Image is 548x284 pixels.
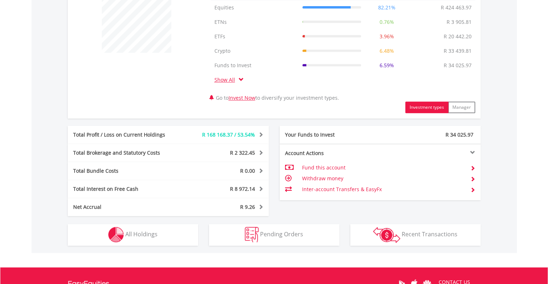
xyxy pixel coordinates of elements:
[302,184,464,195] td: Inter-account Transfers & EasyFx
[211,0,299,15] td: Equities
[405,102,448,113] button: Investment types
[245,227,259,242] img: pending_instructions-wht.png
[211,58,299,73] td: Funds to Invest
[68,149,185,156] div: Total Brokerage and Statutory Costs
[440,44,475,58] td: R 33 439.81
[214,76,239,83] a: Show All
[229,94,255,101] a: Invest Now
[448,102,475,113] button: Manager
[230,149,255,156] span: R 2 322.45
[365,58,409,73] td: 6.59%
[365,0,409,15] td: 82.21%
[280,131,380,138] div: Your Funds to Invest
[108,227,124,242] img: holdings-wht.png
[68,185,185,193] div: Total Interest on Free Cash
[211,15,299,29] td: ETNs
[68,167,185,175] div: Total Bundle Costs
[211,44,299,58] td: Crypto
[68,224,198,246] button: All Holdings
[365,15,409,29] td: 0.76%
[280,150,380,157] div: Account Actions
[260,230,303,238] span: Pending Orders
[68,131,185,138] div: Total Profit / Loss on Current Holdings
[209,224,339,246] button: Pending Orders
[440,29,475,44] td: R 20 442.20
[365,29,409,44] td: 3.96%
[211,29,299,44] td: ETFs
[68,203,185,211] div: Net Accrual
[365,44,409,58] td: 6.48%
[402,230,457,238] span: Recent Transactions
[445,131,473,138] span: R 34 025.97
[302,173,464,184] td: Withdraw money
[440,58,475,73] td: R 34 025.97
[302,162,464,173] td: Fund this account
[443,15,475,29] td: R 3 905.81
[202,131,255,138] span: R 168 168.37 / 53.54%
[125,230,158,238] span: All Holdings
[240,167,255,174] span: R 0.00
[230,185,255,192] span: R 8 972.14
[240,203,255,210] span: R 9.26
[350,224,481,246] button: Recent Transactions
[437,0,475,15] td: R 424 463.97
[373,227,400,243] img: transactions-zar-wht.png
